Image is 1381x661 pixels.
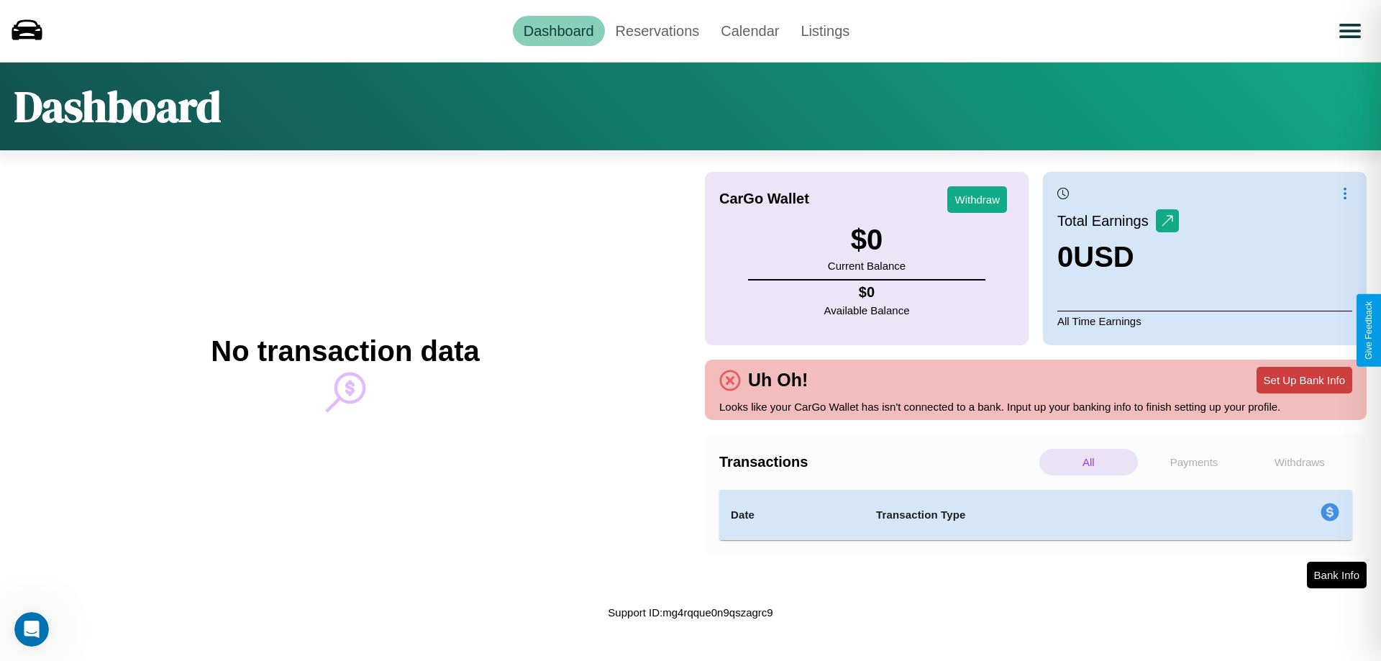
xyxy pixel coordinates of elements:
[14,77,221,136] h1: Dashboard
[731,506,853,524] h4: Date
[719,191,809,207] h4: CarGo Wallet
[513,16,605,46] a: Dashboard
[876,506,1203,524] h4: Transaction Type
[1057,311,1352,331] p: All Time Earnings
[719,397,1352,416] p: Looks like your CarGo Wallet has isn't connected to a bank. Input up your banking info to finish ...
[719,490,1352,540] table: simple table
[741,370,815,391] h4: Uh Oh!
[1364,301,1374,360] div: Give Feedback
[1250,449,1349,475] p: Withdraws
[1057,208,1156,234] p: Total Earnings
[211,335,479,368] h2: No transaction data
[1145,449,1244,475] p: Payments
[1257,367,1352,393] button: Set Up Bank Info
[710,16,790,46] a: Calendar
[947,186,1007,213] button: Withdraw
[1307,562,1367,588] button: Bank Info
[824,301,910,320] p: Available Balance
[824,284,910,301] h4: $ 0
[608,603,772,622] p: Support ID: mg4rqque0n9qszagrc9
[828,224,906,256] h3: $ 0
[790,16,860,46] a: Listings
[719,454,1036,470] h4: Transactions
[1330,11,1370,51] button: Open menu
[1057,241,1179,273] h3: 0 USD
[14,612,49,647] iframe: Intercom live chat
[828,256,906,275] p: Current Balance
[1039,449,1138,475] p: All
[605,16,711,46] a: Reservations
